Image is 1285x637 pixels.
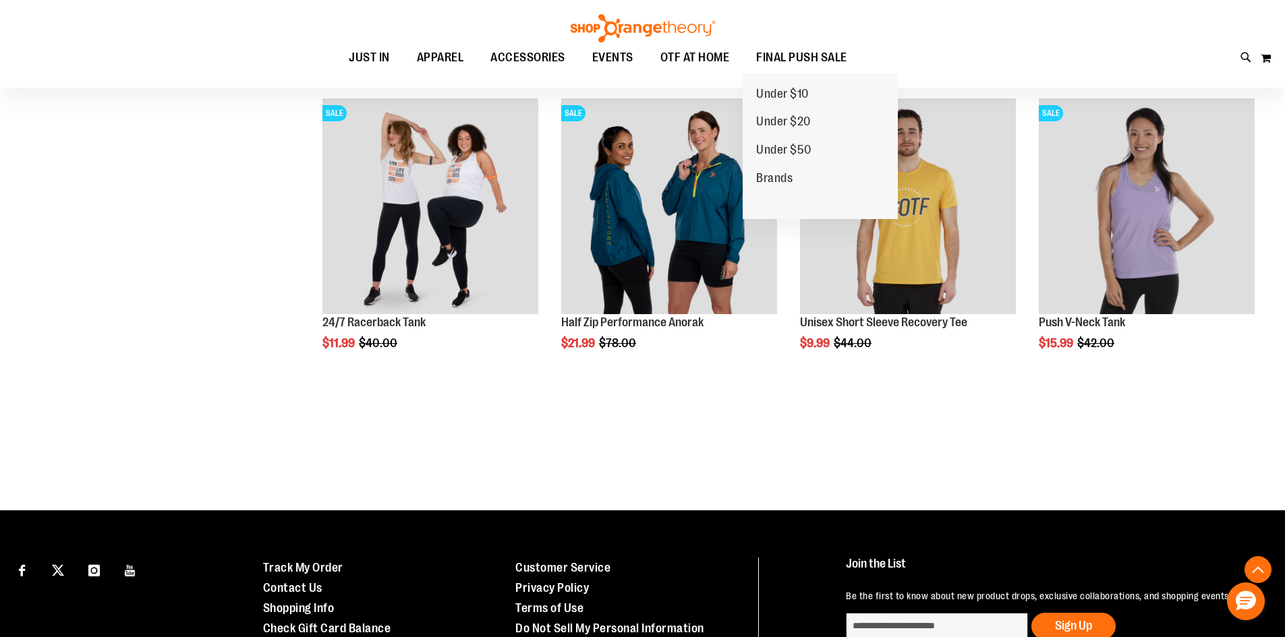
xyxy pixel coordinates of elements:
img: Shop Orangetheory [569,14,717,42]
div: product [554,92,784,384]
a: Privacy Policy [515,581,589,595]
ul: FINAL PUSH SALE [743,73,898,220]
span: Brands [756,171,793,188]
span: ACCESSORIES [490,42,565,73]
a: EVENTS [579,42,647,73]
a: Visit our X page [47,557,70,581]
a: Do Not Sell My Personal Information [515,621,704,635]
div: product [1032,92,1261,384]
a: Check Gift Card Balance [263,621,391,635]
img: Product image for Unisex Short Sleeve Recovery Tee [800,98,1016,314]
div: product [316,92,545,384]
div: product [793,92,1023,384]
a: Under $50 [743,136,825,164]
span: APPAREL [417,42,464,73]
span: OTF AT HOME [660,42,730,73]
span: EVENTS [592,42,633,73]
a: ACCESSORIES [477,42,579,73]
span: $9.99 [800,336,832,350]
a: Product image for Unisex Short Sleeve Recovery TeeSALE [800,98,1016,316]
p: Be the first to know about new product drops, exclusive collaborations, and shopping events! [846,589,1254,603]
span: $44.00 [834,336,874,350]
span: $40.00 [359,336,399,350]
a: Customer Service [515,561,610,574]
span: Under $20 [756,115,811,131]
span: SALE [322,105,347,121]
a: Terms of Use [515,601,583,615]
a: Shopping Info [263,601,335,615]
a: Under $10 [743,80,822,109]
a: Half Zip Performance AnorakSALE [561,98,777,316]
a: Visit our Youtube page [119,557,142,581]
a: Push V-Neck Tank [1039,315,1125,329]
span: FINAL PUSH SALE [756,42,847,73]
span: Under $50 [756,143,811,160]
a: 24/7 Racerback TankSALE [322,98,538,316]
a: Brands [743,164,806,193]
span: $78.00 [599,336,638,350]
span: $15.99 [1039,336,1075,350]
img: Half Zip Performance Anorak [561,98,777,314]
span: SALE [1039,105,1063,121]
span: $42.00 [1077,336,1116,350]
h4: Join the List [846,557,1254,582]
a: Visit our Instagram page [82,557,106,581]
a: OTF AT HOME [647,42,743,73]
a: Under $20 [743,108,824,136]
a: JUST IN [335,42,403,73]
img: Twitter [52,564,64,576]
span: SALE [561,105,586,121]
a: 24/7 Racerback Tank [322,315,426,329]
span: Under $10 [756,87,809,104]
img: Product image for Push V-Neck Tank [1039,98,1255,314]
a: APPAREL [403,42,478,73]
a: Contact Us [263,581,322,595]
a: Product image for Push V-Neck TankSALE [1039,98,1255,316]
span: $11.99 [322,336,357,350]
a: FINAL PUSH SALE [743,42,861,73]
a: Unisex Short Sleeve Recovery Tee [800,315,967,329]
span: JUST IN [349,42,390,73]
a: Half Zip Performance Anorak [561,315,704,329]
a: Track My Order [263,561,343,574]
button: Hello, have a question? Let’s chat. [1227,582,1265,620]
span: $21.99 [561,336,597,350]
span: Sign Up [1055,619,1092,632]
img: 24/7 Racerback Tank [322,98,538,314]
button: Back To Top [1245,556,1272,583]
a: Visit our Facebook page [10,557,34,581]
